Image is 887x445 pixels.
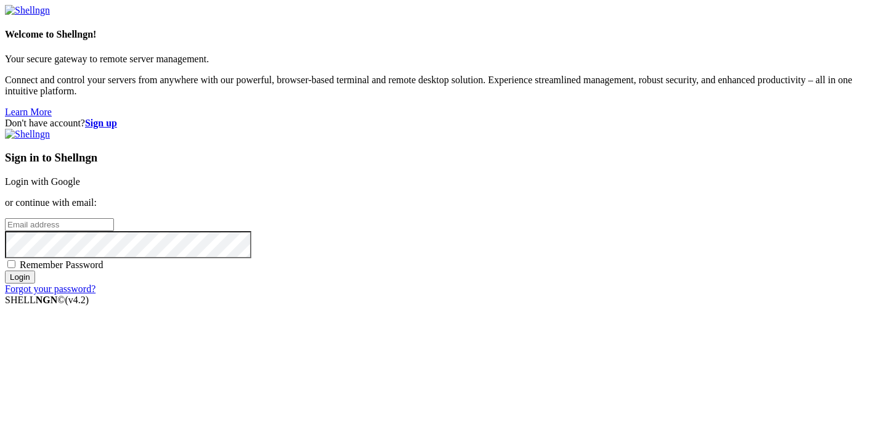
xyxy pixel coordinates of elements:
h3: Sign in to Shellngn [5,151,882,165]
p: Connect and control your servers from anywhere with our powerful, browser-based terminal and remo... [5,75,882,97]
img: Shellngn [5,129,50,140]
span: Remember Password [20,259,103,270]
div: Don't have account? [5,118,882,129]
input: Remember Password [7,260,15,268]
b: NGN [36,295,58,305]
input: Login [5,271,35,284]
h4: Welcome to Shellngn! [5,29,882,40]
a: Login with Google [5,176,80,187]
input: Email address [5,218,114,231]
a: Forgot your password? [5,284,95,294]
a: Sign up [85,118,117,128]
p: or continue with email: [5,197,882,208]
p: Your secure gateway to remote server management. [5,54,882,65]
a: Learn More [5,107,52,117]
span: SHELL © [5,295,89,305]
img: Shellngn [5,5,50,16]
span: 4.2.0 [65,295,89,305]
